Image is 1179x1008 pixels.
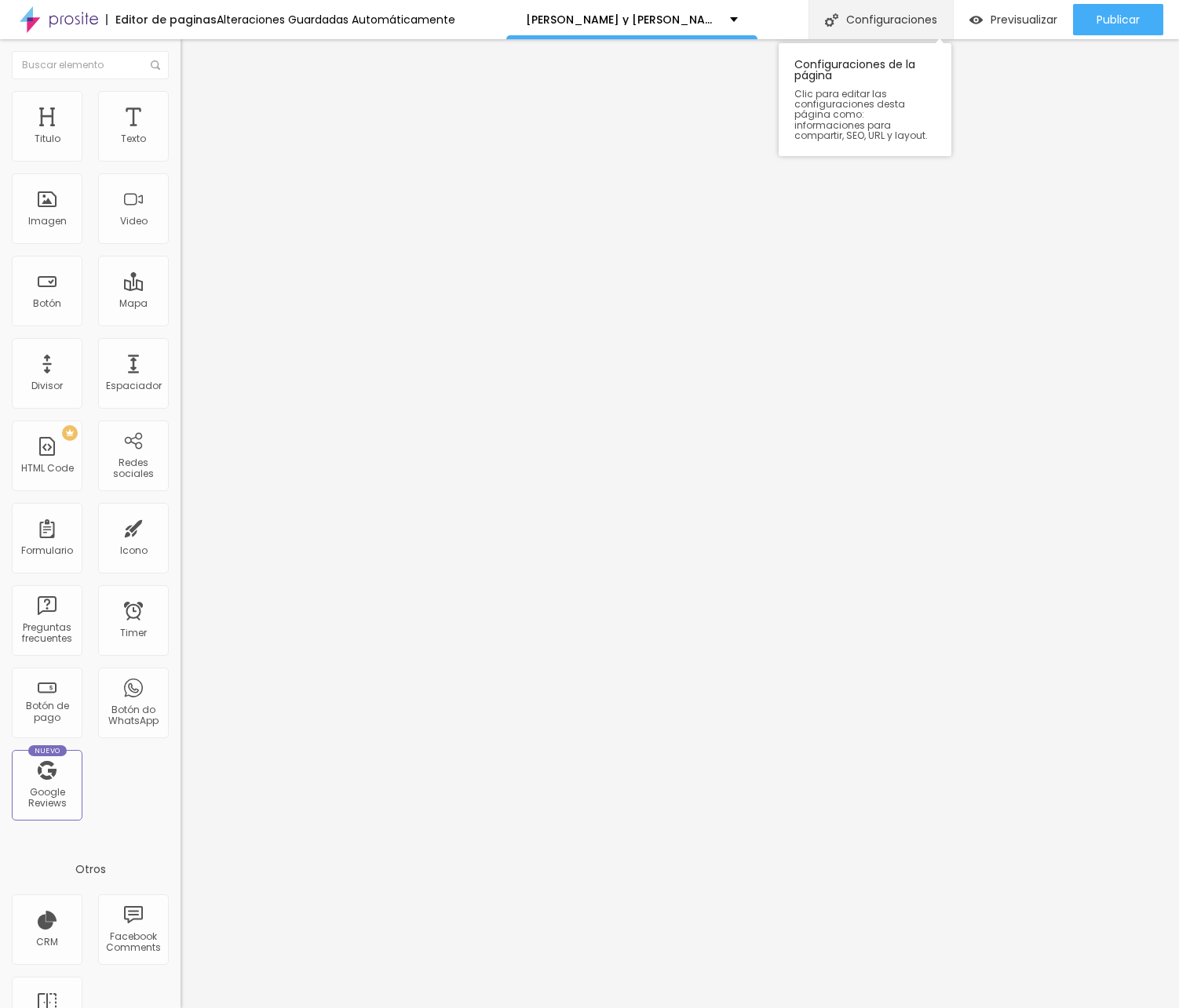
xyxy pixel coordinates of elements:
div: Botón [33,298,61,309]
button: Publicar [1073,4,1163,35]
div: Facebook Comments [102,931,164,954]
input: Buscar elemento [12,51,169,79]
div: Mapa [119,298,148,309]
div: Espaciador [106,380,162,391]
div: Nuevo [28,745,67,756]
span: Publicar [1097,13,1140,26]
div: Editor de paginas [106,14,217,25]
img: Icone [825,13,838,27]
span: Previsualizar [991,13,1057,26]
div: Preguntas frecuentes [16,622,78,645]
button: Previsualizar [954,4,1073,35]
div: Texto [121,133,146,144]
div: Redes sociales [102,457,164,480]
div: Divisor [31,380,63,391]
div: Configuraciones de la página [779,43,951,156]
p: [PERSON_NAME] y [PERSON_NAME] [526,14,718,25]
div: Formulario [21,545,73,556]
div: Video [120,216,148,227]
div: Google Reviews [16,787,78,810]
div: Timer [120,628,147,639]
span: Clic para editar las configuraciones desta página como: informaciones para compartir, SEO, URL y ... [794,89,936,140]
div: Icono [120,545,148,556]
div: CRM [36,937,58,948]
div: Alteraciones Guardadas Automáticamente [217,14,455,25]
img: view-1.svg [969,13,983,27]
div: Botón do WhatsApp [102,704,164,727]
div: Botón de pago [16,701,78,723]
img: Icone [151,60,160,70]
div: Titulo [35,133,60,144]
div: Imagen [28,216,67,227]
div: HTML Code [21,463,74,474]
